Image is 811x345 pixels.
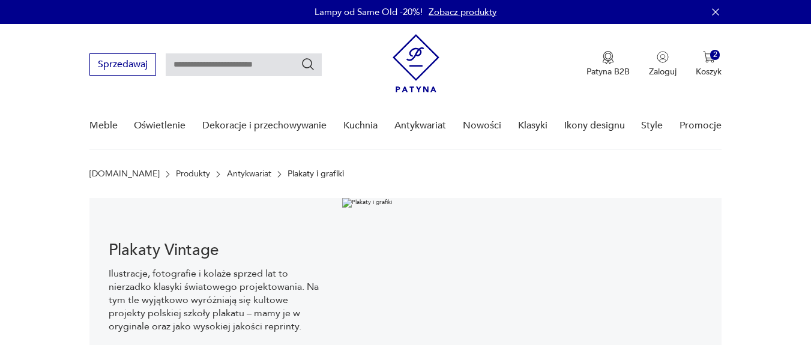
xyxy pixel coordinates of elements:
p: Patyna B2B [586,66,630,77]
a: [DOMAIN_NAME] [89,169,160,179]
p: Lampy od Same Old -20%! [315,6,423,18]
a: Meble [89,103,118,149]
button: Szukaj [301,57,315,71]
button: Zaloguj [649,51,677,77]
a: Antykwariat [394,103,446,149]
img: Ikona medalu [602,51,614,64]
a: Nowości [463,103,501,149]
a: Style [641,103,663,149]
a: Sprzedawaj [89,61,156,70]
img: Ikonka użytkownika [657,51,669,63]
div: 2 [710,50,720,60]
a: Oświetlenie [134,103,185,149]
p: Ilustracje, fotografie i kolaże sprzed lat to nierzadko klasyki światowego projektowania. Na tym ... [109,267,324,333]
a: Ikony designu [564,103,625,149]
button: 2Koszyk [696,51,722,77]
p: Plakaty i grafiki [288,169,344,179]
h1: Plakaty Vintage [109,243,324,257]
p: Zaloguj [649,66,677,77]
a: Antykwariat [227,169,271,179]
a: Produkty [176,169,210,179]
a: Dekoracje i przechowywanie [202,103,327,149]
button: Sprzedawaj [89,53,156,76]
button: Patyna B2B [586,51,630,77]
p: Koszyk [696,66,722,77]
a: Promocje [680,103,722,149]
a: Kuchnia [343,103,378,149]
a: Zobacz produkty [429,6,496,18]
img: Patyna - sklep z meblami i dekoracjami vintage [393,34,439,92]
a: Ikona medaluPatyna B2B [586,51,630,77]
img: Ikona koszyka [703,51,715,63]
a: Klasyki [518,103,547,149]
